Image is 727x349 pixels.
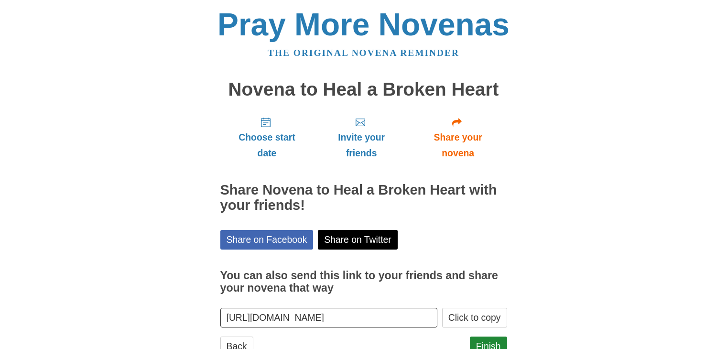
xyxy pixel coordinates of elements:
a: Choose start date [220,109,314,166]
span: Share your novena [419,130,498,161]
h2: Share Novena to Heal a Broken Heart with your friends! [220,183,507,213]
button: Click to copy [442,308,507,327]
h3: You can also send this link to your friends and share your novena that way [220,270,507,294]
span: Invite your friends [323,130,399,161]
a: Share on Twitter [318,230,398,250]
span: Choose start date [230,130,304,161]
a: Share on Facebook [220,230,314,250]
a: Share your novena [409,109,507,166]
a: Pray More Novenas [217,7,510,42]
h1: Novena to Heal a Broken Heart [220,79,507,100]
a: The original novena reminder [268,48,459,58]
a: Invite your friends [314,109,409,166]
